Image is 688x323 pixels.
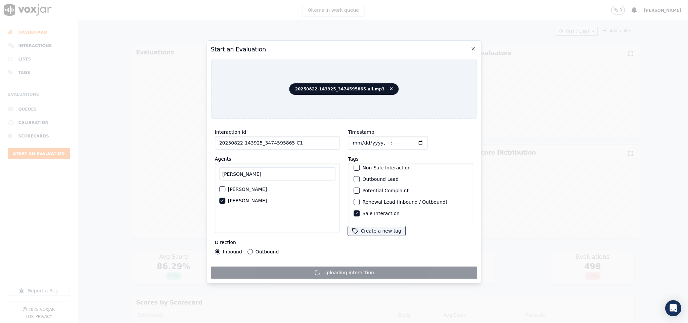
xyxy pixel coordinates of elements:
[256,249,279,254] label: Outbound
[363,165,411,170] label: Non-Sale Interaction
[348,226,405,236] button: Create a new tag
[363,200,448,204] label: Renewal Lead (Inbound / Outbound)
[215,129,246,135] label: Interaction Id
[348,156,359,162] label: Tags
[348,129,374,135] label: Timestamp
[363,188,409,193] label: Potential Complaint
[228,198,267,203] label: [PERSON_NAME]
[211,45,477,54] h2: Start an Evaluation
[289,83,399,95] span: 20250822-143925_3474595865-all.mp3
[215,156,231,162] label: Agents
[228,187,267,192] label: [PERSON_NAME]
[215,136,340,150] input: reference id, file name, etc
[363,211,400,216] label: Sale Interaction
[363,177,399,181] label: Outbound Lead
[215,240,236,245] label: Direction
[223,249,242,254] label: Inbound
[219,167,336,181] input: Search Agents...
[665,300,681,316] div: Open Intercom Messenger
